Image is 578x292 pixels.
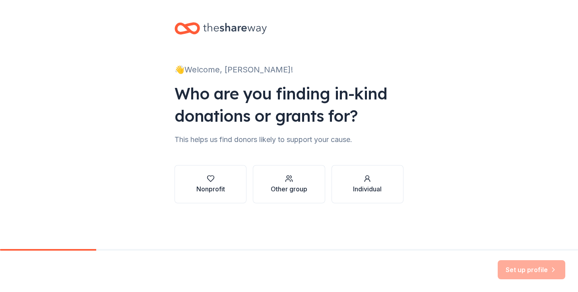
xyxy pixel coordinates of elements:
button: Individual [332,165,403,203]
button: Nonprofit [175,165,246,203]
div: 👋 Welcome, [PERSON_NAME]! [175,63,403,76]
div: Individual [353,184,382,194]
div: Other group [271,184,307,194]
button: Other group [253,165,325,203]
div: This helps us find donors likely to support your cause. [175,133,403,146]
div: Who are you finding in-kind donations or grants for? [175,82,403,127]
div: Nonprofit [196,184,225,194]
